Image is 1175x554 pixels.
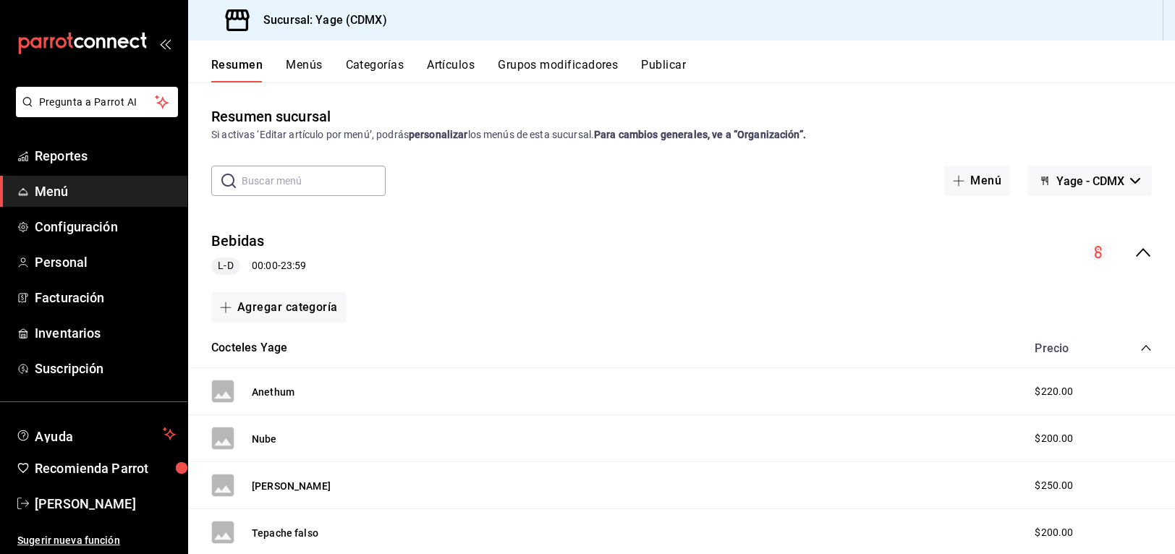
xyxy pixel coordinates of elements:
[944,166,1010,196] button: Menú
[641,58,686,82] button: Publicar
[211,127,1152,142] div: Si activas ‘Editar artículo por menú’, podrás los menús de esta sucursal.
[242,166,386,195] input: Buscar menú
[1035,525,1073,540] span: $200.00
[1056,174,1124,188] span: Yage - CDMX
[346,58,404,82] button: Categorías
[211,106,331,127] div: Resumen sucursal
[594,129,806,140] strong: Para cambios generales, ve a “Organización”.
[35,288,176,307] span: Facturación
[10,105,178,120] a: Pregunta a Parrot AI
[35,182,176,201] span: Menú
[1140,342,1152,354] button: collapse-category-row
[1035,478,1073,493] span: $250.00
[159,38,171,49] button: open_drawer_menu
[212,258,239,273] span: L-D
[35,146,176,166] span: Reportes
[252,526,318,540] button: Tepache falso
[211,340,287,357] button: Cocteles Yage
[1035,384,1073,399] span: $220.00
[35,459,176,478] span: Recomienda Parrot
[252,385,294,399] button: Anethum
[188,219,1175,286] div: collapse-menu-row
[211,292,347,323] button: Agregar categoría
[427,58,475,82] button: Artículos
[35,217,176,236] span: Configuración
[1027,166,1152,196] button: Yage - CDMX
[498,58,618,82] button: Grupos modificadores
[39,95,156,110] span: Pregunta a Parrot AI
[35,252,176,272] span: Personal
[17,533,176,548] span: Sugerir nueva función
[252,479,331,493] button: [PERSON_NAME]
[1020,341,1113,355] div: Precio
[211,257,306,275] div: 00:00 - 23:59
[211,58,1175,82] div: navigation tabs
[35,494,176,513] span: [PERSON_NAME]
[286,58,322,82] button: Menús
[16,87,178,117] button: Pregunta a Parrot AI
[35,425,157,443] span: Ayuda
[35,323,176,343] span: Inventarios
[35,359,176,378] span: Suscripción
[211,231,265,252] button: Bebidas
[252,12,387,29] h3: Sucursal: Yage (CDMX)
[211,58,263,82] button: Resumen
[1035,431,1073,446] span: $200.00
[409,129,468,140] strong: personalizar
[252,432,277,446] button: Nube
